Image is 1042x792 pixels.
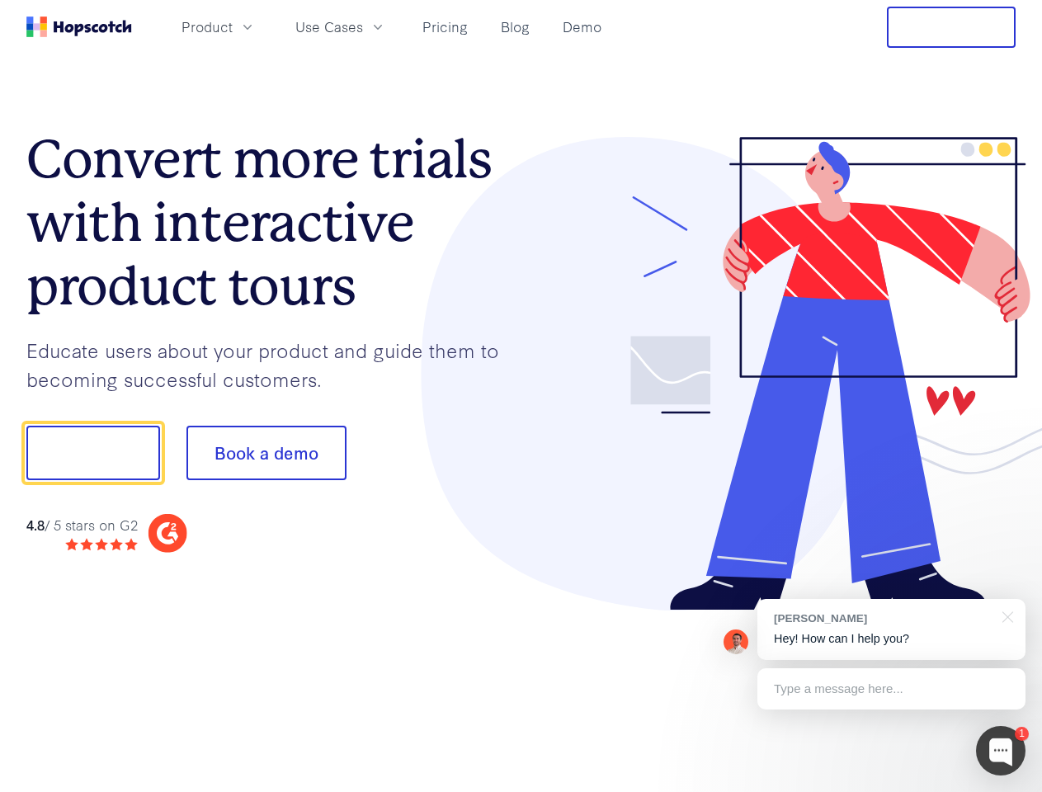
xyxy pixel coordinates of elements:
p: Hey! How can I help you? [774,630,1009,648]
a: Home [26,16,132,37]
a: Blog [494,13,536,40]
button: Free Trial [887,7,1016,48]
button: Book a demo [186,426,347,480]
span: Product [182,16,233,37]
button: Product [172,13,266,40]
a: Demo [556,13,608,40]
img: Mark Spera [724,629,748,654]
div: Type a message here... [757,668,1025,709]
div: [PERSON_NAME] [774,610,992,626]
span: Use Cases [295,16,363,37]
p: Educate users about your product and guide them to becoming successful customers. [26,336,521,393]
div: / 5 stars on G2 [26,515,138,535]
button: Show me! [26,426,160,480]
h1: Convert more trials with interactive product tours [26,128,521,318]
div: 1 [1015,727,1029,741]
strong: 4.8 [26,515,45,534]
a: Pricing [416,13,474,40]
button: Use Cases [285,13,396,40]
